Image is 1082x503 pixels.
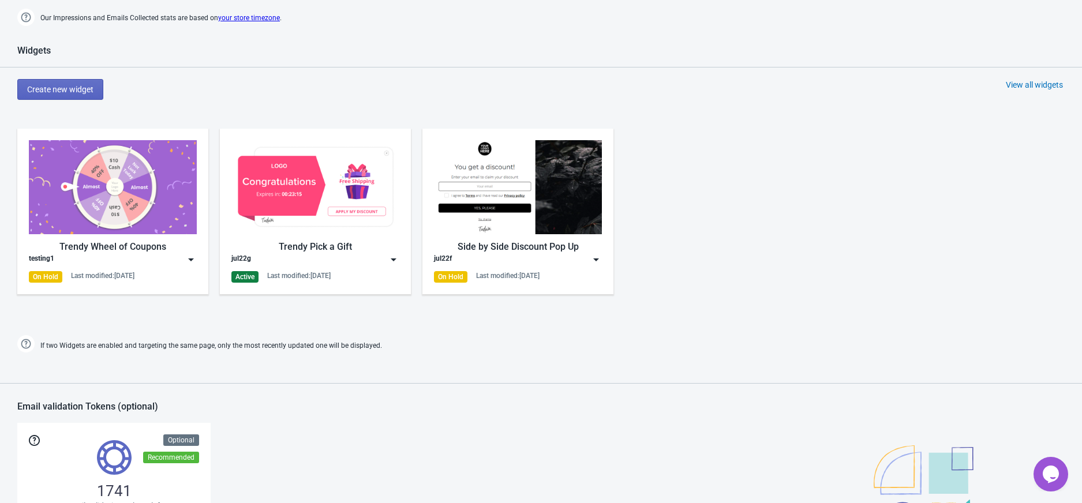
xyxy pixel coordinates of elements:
div: Trendy Pick a Gift [231,240,399,254]
img: regular_popup.jpg [434,140,602,234]
button: Create new widget [17,79,103,100]
img: gift_game_v2.jpg [231,140,399,234]
div: Trendy Wheel of Coupons [29,240,197,254]
div: Side by Side Discount Pop Up [434,240,602,254]
span: If two Widgets are enabled and targeting the same page, only the most recently updated one will b... [40,336,382,355]
span: Our Impressions and Emails Collected stats are based on . [40,9,282,28]
div: On Hold [434,271,467,283]
a: your store timezone [218,14,280,22]
div: On Hold [29,271,62,283]
div: Optional [163,434,199,446]
span: Create new widget [27,85,93,94]
div: Last modified: [DATE] [476,271,540,280]
img: dropdown.png [388,254,399,265]
img: trendy_game.png [29,140,197,234]
span: 1741 [97,482,132,500]
div: Recommended [143,452,199,463]
img: tokens.svg [97,440,132,475]
div: Last modified: [DATE] [71,271,134,280]
div: Last modified: [DATE] [267,271,331,280]
img: help.png [17,9,35,26]
div: View all widgets [1006,79,1063,91]
div: jul22g [231,254,251,265]
div: jul22f [434,254,452,265]
img: dropdown.png [590,254,602,265]
div: testing1 [29,254,54,265]
iframe: chat widget [1034,457,1070,491]
img: dropdown.png [185,254,197,265]
img: help.png [17,335,35,352]
div: Active [231,271,259,283]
